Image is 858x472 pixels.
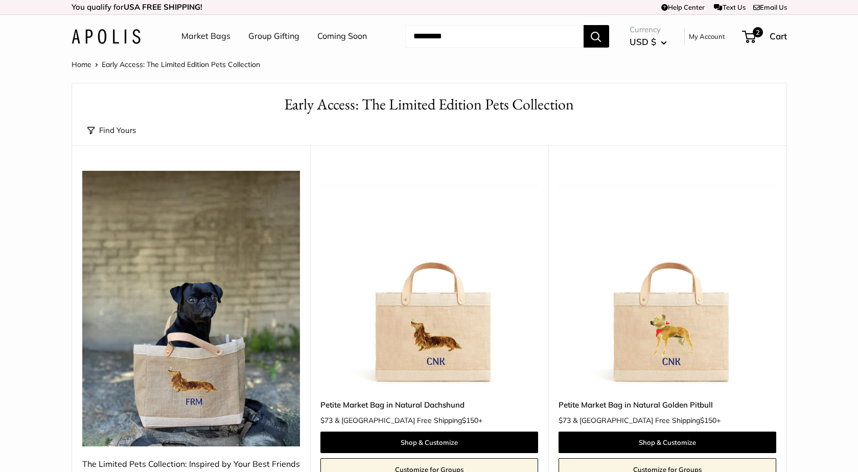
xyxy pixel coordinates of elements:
a: Petite Market Bag in Natural Golden PitbullPetite Market Bag in Natural Golden Pitbull [559,171,776,389]
span: $73 [559,416,571,425]
button: USD $ [630,34,667,50]
a: Petite Market Bag in Natural DachshundPetite Market Bag in Natural Dachshund [320,171,538,389]
img: Apolis [72,29,141,44]
span: Currency [630,23,667,37]
span: Cart [770,31,787,41]
span: 2 [752,27,762,37]
span: USD $ [630,36,656,47]
a: Petite Market Bag in Natural Golden Pitbull [559,399,776,411]
a: Coming Soon [317,29,367,44]
a: Group Gifting [248,29,299,44]
div: The Limited Pets Collection: Inspired by Your Best Friends [82,457,300,472]
a: Shop & Customize [559,432,776,453]
span: $150 [700,416,716,425]
h1: Early Access: The Limited Edition Pets Collection [87,94,771,116]
img: Petite Market Bag in Natural Dachshund [320,171,538,389]
a: Market Bags [181,29,230,44]
a: My Account [689,30,725,42]
a: Petite Market Bag in Natural Dachshund [320,399,538,411]
a: Text Us [714,3,745,11]
span: & [GEOGRAPHIC_DATA] Free Shipping + [573,417,721,424]
span: $73 [320,416,333,425]
a: Shop & Customize [320,432,538,453]
img: Petite Market Bag in Natural Golden Pitbull [559,171,776,389]
a: Help Center [661,3,705,11]
button: Find Yours [87,123,136,138]
img: The Limited Pets Collection: Inspired by Your Best Friends [82,171,300,446]
a: 2 Cart [743,28,787,44]
a: Home [72,60,91,69]
strong: USA FREE SHIPPING! [124,2,202,12]
nav: Breadcrumb [72,58,260,71]
span: Early Access: The Limited Edition Pets Collection [102,60,260,69]
button: Search [584,25,609,48]
span: $150 [462,416,478,425]
input: Search... [405,25,584,48]
a: Email Us [753,3,787,11]
span: & [GEOGRAPHIC_DATA] Free Shipping + [335,417,482,424]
